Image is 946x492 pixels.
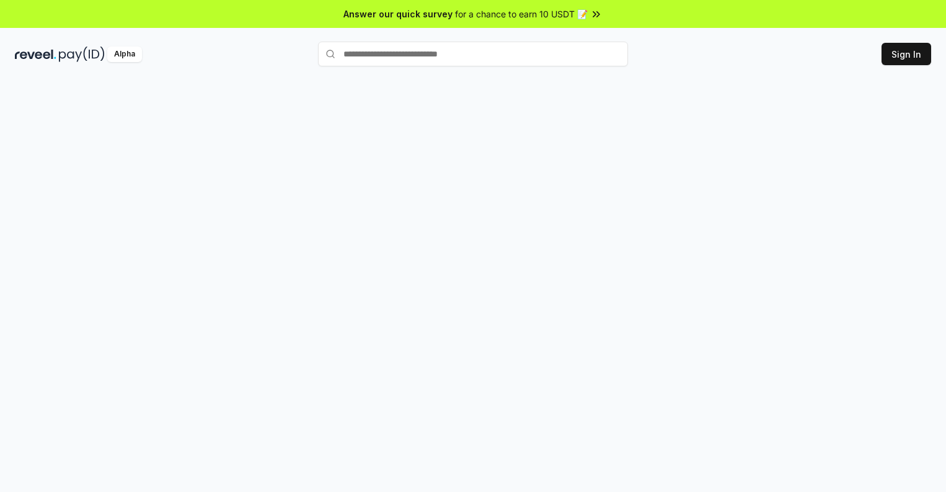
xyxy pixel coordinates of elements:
[107,47,142,62] div: Alpha
[343,7,453,20] span: Answer our quick survey
[59,47,105,62] img: pay_id
[882,43,931,65] button: Sign In
[15,47,56,62] img: reveel_dark
[455,7,588,20] span: for a chance to earn 10 USDT 📝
